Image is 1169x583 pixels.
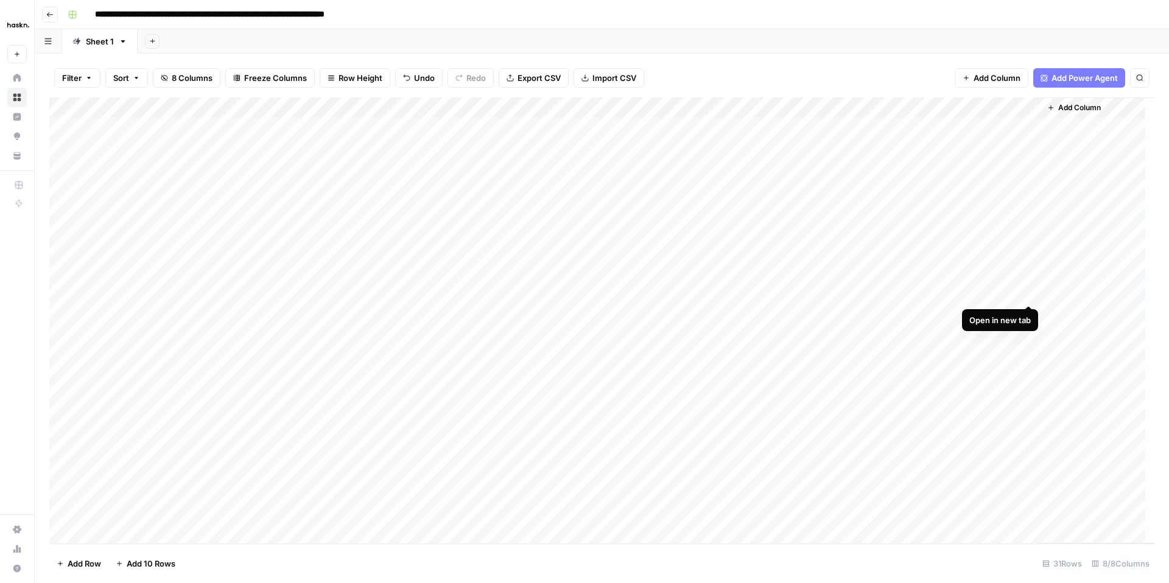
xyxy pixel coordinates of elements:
button: 8 Columns [153,68,220,88]
button: Add Row [49,554,108,573]
a: Sheet 1 [62,29,138,54]
button: Filter [54,68,100,88]
a: Your Data [7,146,27,166]
button: Row Height [320,68,390,88]
span: Add Power Agent [1051,72,1118,84]
span: Add 10 Rows [127,557,175,570]
button: Add Power Agent [1033,68,1125,88]
span: Import CSV [592,72,636,84]
span: Sort [113,72,129,84]
a: Usage [7,539,27,559]
button: Workspace: Haskn [7,10,27,40]
a: Browse [7,88,27,107]
span: Add Column [1058,102,1101,113]
a: Settings [7,520,27,539]
div: Open in new tab [969,314,1031,326]
button: Redo [448,68,494,88]
span: 8 Columns [172,72,212,84]
span: Row Height [339,72,382,84]
button: Add Column [1042,100,1106,116]
span: Filter [62,72,82,84]
span: Add Row [68,557,101,570]
span: Undo [414,72,435,84]
button: Sort [105,68,148,88]
a: Home [7,68,27,88]
button: Add Column [955,68,1028,88]
div: 8/8 Columns [1087,554,1154,573]
a: Insights [7,107,27,127]
img: Haskn Logo [7,14,29,36]
div: 31 Rows [1037,554,1087,573]
button: Undo [395,68,443,88]
a: Opportunities [7,127,27,146]
span: Export CSV [518,72,561,84]
button: Import CSV [574,68,644,88]
span: Redo [466,72,486,84]
button: Add 10 Rows [108,554,183,573]
div: Sheet 1 [86,35,114,47]
button: Freeze Columns [225,68,315,88]
span: Freeze Columns [244,72,307,84]
span: Add Column [974,72,1020,84]
button: Help + Support [7,559,27,578]
button: Export CSV [499,68,569,88]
